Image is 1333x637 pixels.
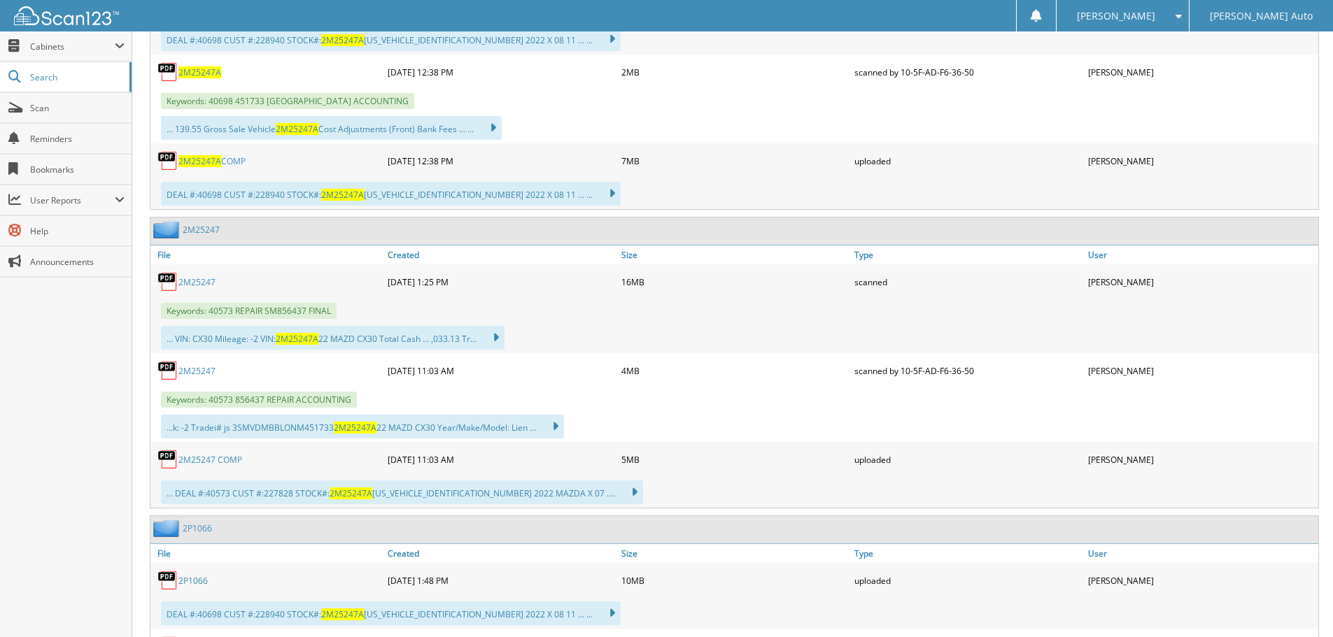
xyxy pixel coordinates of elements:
[384,147,618,175] div: [DATE] 12:38 PM
[30,225,125,237] span: Help
[150,544,384,563] a: File
[161,93,414,109] span: Keywords: 40698 451733 [GEOGRAPHIC_DATA] ACCOUNTING
[851,245,1085,264] a: Type
[321,189,364,201] span: 2M25247A
[384,268,618,296] div: [DATE] 1:25 PM
[161,116,502,140] div: ... 139.55 Gross Sale Vehicle Cost Adjustments (Front) Bank Fees ... ...
[178,155,221,167] span: 2M25247A
[851,445,1085,473] div: uploaded
[851,566,1085,594] div: uploaded
[161,326,505,350] div: ... VIN: CX30 Mileage: -2 VIN: 22 MAZD CX30 Total Cash ... ,033.13 Tr...
[30,194,115,206] span: User Reports
[618,147,852,175] div: 7MB
[30,133,125,145] span: Reminders
[178,276,216,288] a: 2M25247
[851,544,1085,563] a: Type
[161,27,621,51] div: DEAL #:40698 CUST #:228940 STOCK#: [US_VEHICLE_IDENTIFICATION_NUMBER] 2022 X 08 11 ... ...
[384,445,618,473] div: [DATE] 11:03 AM
[618,357,852,385] div: 4MB
[618,445,852,473] div: 5MB
[157,360,178,381] img: PDF.png
[618,544,852,563] a: Size
[178,365,216,377] a: 2M25247
[1085,245,1318,264] a: User
[30,164,125,176] span: Bookmarks
[851,58,1085,86] div: scanned by 10-5F-AD-F6-36-50
[384,245,618,264] a: Created
[183,224,220,236] a: 2M25247
[161,601,621,625] div: DEAL #:40698 CUST #:228940 STOCK#: [US_VEHICLE_IDENTIFICATION_NUMBER] 2022 X 08 11 ... ...
[157,271,178,292] img: PDF.png
[1085,58,1318,86] div: [PERSON_NAME]
[384,566,618,594] div: [DATE] 1:48 PM
[384,357,618,385] div: [DATE] 11:03 AM
[153,221,183,238] img: folder2.png
[321,34,364,46] span: 2M25247A
[153,520,183,537] img: folder2.png
[30,256,125,268] span: Announcements
[150,245,384,264] a: File
[157,150,178,171] img: PDF.png
[384,544,618,563] a: Created
[178,575,208,587] a: 2P1066
[30,71,122,83] span: Search
[1085,544,1318,563] a: User
[1085,566,1318,594] div: [PERSON_NAME]
[618,566,852,594] div: 10MB
[330,487,372,499] span: 2M25247A
[178,155,246,167] a: 2M25247ACOMP
[157,570,178,591] img: PDF.png
[161,182,621,206] div: DEAL #:40698 CUST #:228940 STOCK#: [US_VEHICLE_IDENTIFICATION_NUMBER] 2022 X 08 11 ... ...
[157,62,178,83] img: PDF.png
[851,357,1085,385] div: scanned by 10-5F-AD-F6-36-50
[178,454,242,466] a: 2M25247 COMP
[161,392,357,408] span: Keywords: 40573 856437 REPAIR ACCOUNTING
[384,58,618,86] div: [DATE] 12:38 PM
[1077,12,1155,20] span: [PERSON_NAME]
[1263,570,1333,637] iframe: Chat Widget
[30,41,115,52] span: Cabinets
[618,58,852,86] div: 2MB
[161,415,564,438] div: ...k: -2 Tradei# js 3SMVDMBBLONM451733 22 MAZD CX30 Year/Make/Model: Lien ...
[1085,147,1318,175] div: [PERSON_NAME]
[1085,268,1318,296] div: [PERSON_NAME]
[276,333,318,345] span: 2M25247A
[183,522,212,534] a: 2P1066
[14,6,119,25] img: scan123-logo-white.svg
[1085,445,1318,473] div: [PERSON_NAME]
[851,147,1085,175] div: uploaded
[157,449,178,470] img: PDF.png
[1210,12,1313,20] span: [PERSON_NAME] Auto
[30,102,125,114] span: Scan
[334,422,376,434] span: 2M25247A
[851,268,1085,296] div: scanned
[276,123,318,135] span: 2M25247A
[161,303,337,319] span: Keywords: 40573 REPAIR SM856437 FINAL
[321,608,364,620] span: 2M25247A
[178,66,221,78] a: 2M25247A
[618,268,852,296] div: 16MB
[1085,357,1318,385] div: [PERSON_NAME]
[618,245,852,264] a: Size
[161,480,643,504] div: ... DEAL #:40573 CUST #:227828 STOCK#: [US_VEHICLE_IDENTIFICATION_NUMBER] 2022 MAZDA X 07 ....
